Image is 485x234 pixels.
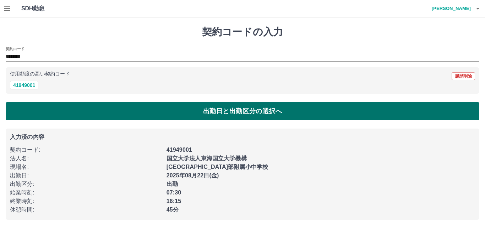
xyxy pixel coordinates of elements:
[167,207,179,213] b: 45分
[167,155,247,161] b: 国立大学法人東海国立大学機構
[10,206,162,214] p: 休憩時間 :
[6,26,479,38] h1: 契約コードの入力
[167,181,178,187] b: 出勤
[10,134,475,140] p: 入力済の内容
[167,164,268,170] b: [GEOGRAPHIC_DATA]部附属小中学校
[10,180,162,188] p: 出勤区分 :
[167,198,181,204] b: 16:15
[10,197,162,206] p: 終業時刻 :
[167,147,192,153] b: 41949001
[10,146,162,154] p: 契約コード :
[167,189,181,196] b: 07:30
[10,154,162,163] p: 法人名 :
[167,172,219,178] b: 2025年08月22日(金)
[10,81,38,89] button: 41949001
[10,188,162,197] p: 始業時刻 :
[6,102,479,120] button: 出勤日と出勤区分の選択へ
[10,72,70,77] p: 使用頻度の高い契約コード
[452,72,475,80] button: 履歴削除
[10,171,162,180] p: 出勤日 :
[6,46,24,52] h2: 契約コード
[10,163,162,171] p: 現場名 :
